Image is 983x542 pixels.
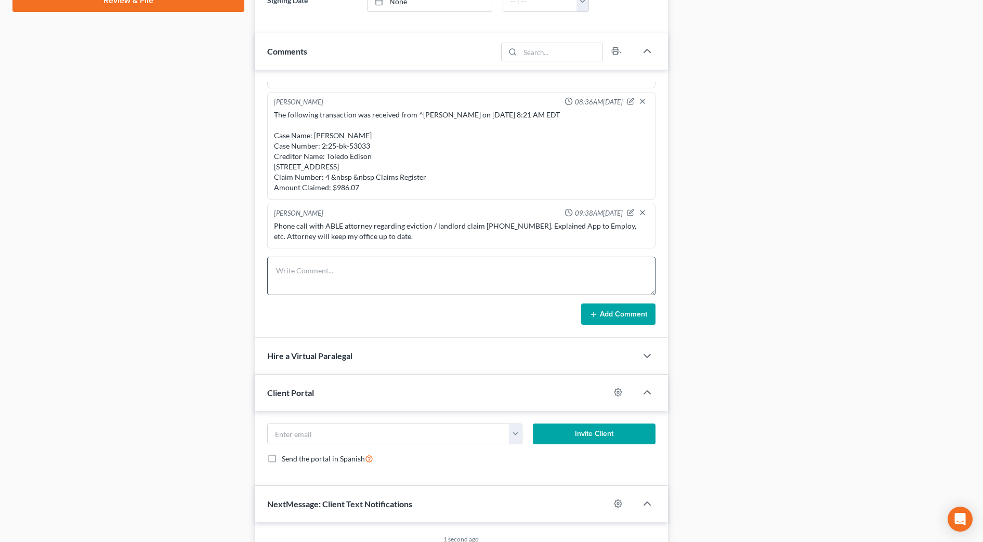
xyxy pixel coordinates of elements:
[520,43,602,61] input: Search...
[575,97,623,107] span: 08:36AM[DATE]
[274,208,323,219] div: [PERSON_NAME]
[267,351,352,361] span: Hire a Virtual Paralegal
[575,208,623,218] span: 09:38AM[DATE]
[948,507,973,532] div: Open Intercom Messenger
[533,424,656,444] button: Invite Client
[268,424,510,444] input: Enter email
[267,499,412,509] span: NextMessage: Client Text Notifications
[274,221,649,242] div: Phone call with ABLE attorney regarding eviction / landlord claim [PHONE_NUMBER]. Explained App t...
[274,97,323,108] div: [PERSON_NAME]
[282,454,365,463] span: Send the portal in Spanish
[267,46,307,56] span: Comments
[267,388,314,398] span: Client Portal
[581,303,656,325] button: Add Comment
[274,110,649,193] div: The following transaction was received from ^[PERSON_NAME] on [DATE] 8:21 AM EDT Case Name: [PERS...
